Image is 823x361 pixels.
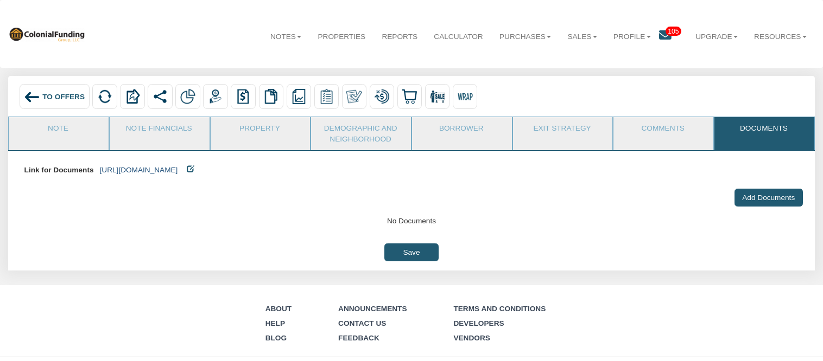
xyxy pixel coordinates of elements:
p: Link for Documents [24,160,94,179]
a: Note Financials [110,117,208,144]
a: Documents [714,117,813,144]
img: partial.png [180,89,195,104]
img: export.svg [125,89,140,104]
a: Announcements [338,305,407,313]
a: Demographic and Neighborhood [311,117,410,150]
img: payment.png [208,89,223,104]
a: Developers [453,319,504,327]
a: 105 [659,23,687,51]
a: Terms and Conditions [453,305,546,313]
a: Property [211,117,309,144]
img: history.png [236,89,251,104]
a: Calculator [426,23,491,50]
a: Help [265,319,285,327]
img: loan_mod.png [374,89,389,104]
a: Blog [265,334,287,342]
a: [URL][DOMAIN_NAME] [100,166,178,174]
img: reports.png [291,89,306,104]
a: Vendors [453,334,490,342]
img: wrap.svg [458,89,473,104]
img: for_sale.png [430,89,445,104]
label: Add Documents [735,189,803,207]
img: make_own.png [346,89,362,104]
a: Upgrade [687,23,746,50]
a: Notes [262,23,310,50]
a: Contact Us [338,319,386,327]
a: Feedback [338,334,379,342]
a: Profile [605,23,659,50]
a: Purchases [491,23,559,50]
span: 105 [666,27,681,36]
a: Borrower [412,117,511,144]
input: Save [384,243,439,261]
a: Note [9,117,107,144]
img: copy.png [263,89,278,104]
img: buy.svg [402,89,417,104]
img: back_arrow_left_icon.svg [24,89,40,105]
a: Sales [559,23,605,50]
span: To Offers [42,93,85,101]
a: Comments [613,117,712,144]
a: Reports [373,23,426,50]
img: share.svg [153,89,168,104]
a: Resources [746,23,815,50]
a: Properties [309,23,373,50]
div: No Documents [17,216,806,226]
img: serviceOrders.png [319,89,334,104]
a: About [265,305,292,313]
a: Exit Strategy [513,117,612,144]
img: 569736 [8,26,85,42]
